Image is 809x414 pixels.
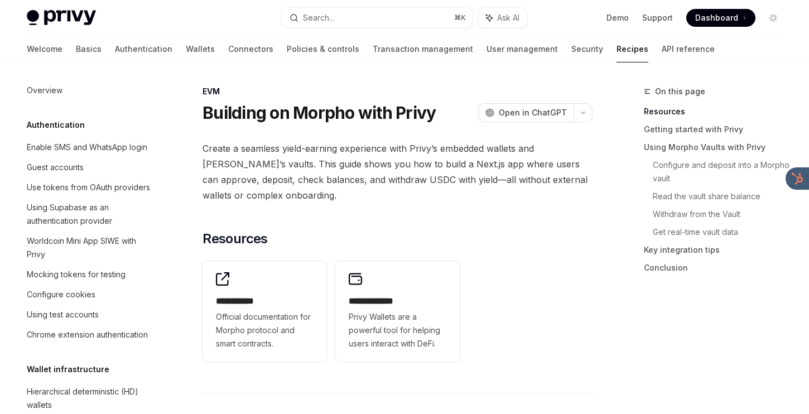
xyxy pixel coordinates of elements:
[287,36,359,62] a: Policies & controls
[27,36,62,62] a: Welcome
[203,230,268,248] span: Resources
[27,268,126,281] div: Mocking tokens for testing
[27,363,109,376] h5: Wallet infrastructure
[27,10,96,26] img: light logo
[27,328,148,341] div: Chrome extension authentication
[18,285,161,305] a: Configure cookies
[373,36,473,62] a: Transaction management
[18,157,161,177] a: Guest accounts
[18,137,161,157] a: Enable SMS and WhatsApp login
[617,36,648,62] a: Recipes
[644,121,791,138] a: Getting started with Privy
[686,9,755,27] a: Dashboard
[606,12,629,23] a: Demo
[644,138,791,156] a: Using Morpho Vaults with Privy
[303,11,334,25] div: Search...
[27,118,85,132] h5: Authentication
[642,12,673,23] a: Support
[499,107,567,118] span: Open in ChatGPT
[764,9,782,27] button: Toggle dark mode
[454,13,466,22] span: ⌘ K
[18,325,161,345] a: Chrome extension authentication
[655,85,705,98] span: On this page
[18,305,161,325] a: Using test accounts
[27,385,154,412] div: Hierarchical deterministic (HD) wallets
[653,223,791,241] a: Get real-time vault data
[216,310,313,350] span: Official documentation for Morpho protocol and smart contracts.
[76,36,102,62] a: Basics
[27,84,62,97] div: Overview
[571,36,603,62] a: Security
[487,36,558,62] a: User management
[282,8,473,28] button: Search...⌘K
[27,288,95,301] div: Configure cookies
[203,261,326,362] a: **** **** *Official documentation for Morpho protocol and smart contracts.
[203,86,593,97] div: EVM
[186,36,215,62] a: Wallets
[497,12,519,23] span: Ask AI
[644,103,791,121] a: Resources
[27,308,99,321] div: Using test accounts
[478,103,574,122] button: Open in ChatGPT
[695,12,738,23] span: Dashboard
[18,264,161,285] a: Mocking tokens for testing
[653,205,791,223] a: Withdraw from the Vault
[653,187,791,205] a: Read the vault share balance
[662,36,715,62] a: API reference
[27,161,84,174] div: Guest accounts
[478,8,527,28] button: Ask AI
[115,36,172,62] a: Authentication
[203,141,593,203] span: Create a seamless yield-earning experience with Privy’s embedded wallets and [PERSON_NAME]’s vaul...
[349,310,446,350] span: Privy Wallets are a powerful tool for helping users interact with DeFi.
[27,201,154,228] div: Using Supabase as an authentication provider
[18,198,161,231] a: Using Supabase as an authentication provider
[27,141,147,154] div: Enable SMS and WhatsApp login
[644,259,791,277] a: Conclusion
[653,156,791,187] a: Configure and deposit into a Morpho vault
[27,234,154,261] div: Worldcoin Mini App SIWE with Privy
[27,181,150,194] div: Use tokens from OAuth providers
[644,241,791,259] a: Key integration tips
[228,36,273,62] a: Connectors
[18,80,161,100] a: Overview
[203,103,436,123] h1: Building on Morpho with Privy
[18,231,161,264] a: Worldcoin Mini App SIWE with Privy
[18,177,161,198] a: Use tokens from OAuth providers
[335,261,459,362] a: **** **** ***Privy Wallets are a powerful tool for helping users interact with DeFi.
